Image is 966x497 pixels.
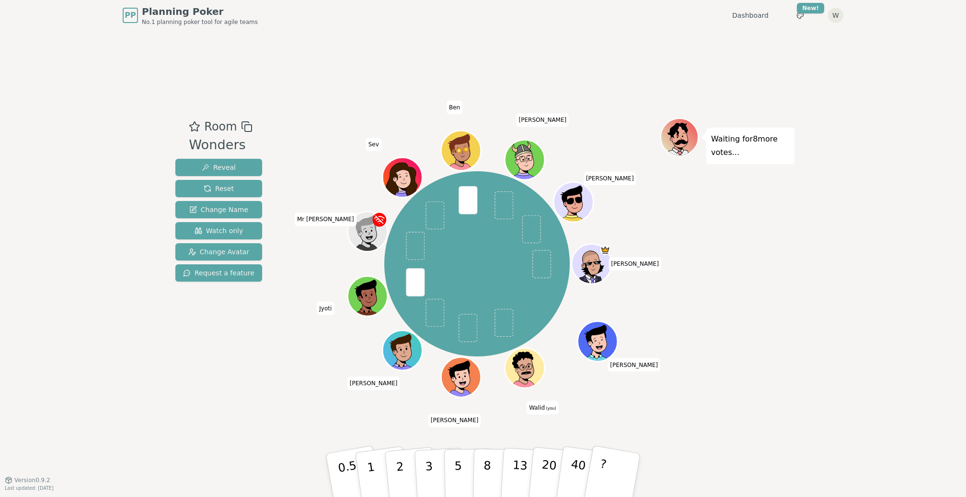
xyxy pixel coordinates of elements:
[175,159,262,176] button: Reveal
[142,18,258,26] span: No.1 planning poker tool for agile teams
[608,358,660,372] span: Click to change your name
[545,406,556,411] span: (you)
[5,476,50,484] button: Version0.9.2
[711,132,790,159] p: Waiting for 8 more votes...
[600,245,610,255] span: Jay is the host
[517,113,569,127] span: Click to change your name
[175,264,262,282] button: Request a feature
[732,11,769,20] a: Dashboard
[123,5,258,26] a: PPPlanning PokerNo.1 planning poker tool for agile teams
[14,476,50,484] span: Version 0.9.2
[527,401,558,414] span: Click to change your name
[204,118,237,135] span: Room
[317,302,334,315] span: Click to change your name
[175,222,262,239] button: Watch only
[447,101,462,114] span: Click to change your name
[202,163,236,172] span: Reveal
[195,226,243,236] span: Watch only
[347,377,400,390] span: Click to change your name
[189,205,248,214] span: Change Name
[428,414,481,427] span: Click to change your name
[295,213,356,226] span: Click to change your name
[175,243,262,260] button: Change Avatar
[183,268,254,278] span: Request a feature
[175,180,262,197] button: Reset
[584,172,636,185] span: Click to change your name
[189,135,252,155] div: Wonders
[189,118,200,135] button: Add as favourite
[506,349,543,387] button: Click to change your avatar
[792,7,809,24] button: New!
[204,184,234,193] span: Reset
[125,10,136,21] span: PP
[797,3,824,13] div: New!
[142,5,258,18] span: Planning Poker
[609,257,661,271] span: Click to change your name
[175,201,262,218] button: Change Name
[828,8,843,23] button: W
[366,138,381,151] span: Click to change your name
[5,485,54,491] span: Last updated: [DATE]
[188,247,250,257] span: Change Avatar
